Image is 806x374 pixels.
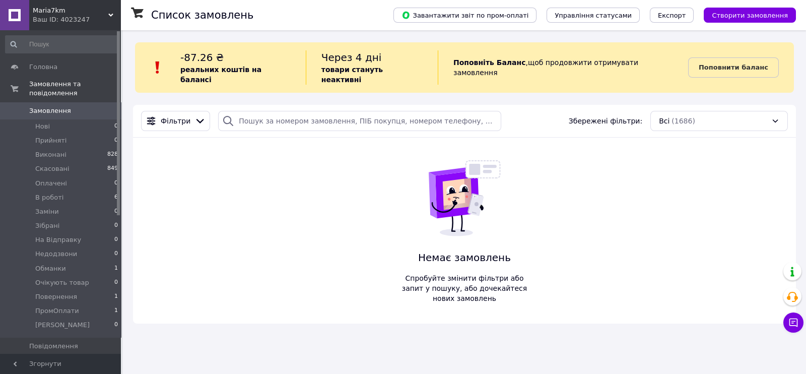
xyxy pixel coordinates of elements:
[29,106,71,115] span: Замовлення
[35,264,66,273] span: Обманки
[688,57,779,78] a: Поповнити баланс
[114,221,118,230] span: 0
[321,51,382,64] span: Через 4 дні
[180,51,224,64] span: -87.26 ₴
[35,122,50,131] span: Нові
[114,193,118,202] span: 6
[35,164,70,173] span: Скасовані
[555,12,632,19] span: Управління статусами
[321,66,383,84] b: товари стануть неактивні
[114,250,118,259] span: 0
[438,50,688,85] div: , щоб продовжити отримувати замовлення
[161,116,190,126] span: Фільтри
[35,221,59,230] span: Зібрані
[547,8,640,23] button: Управління статусами
[699,64,768,71] b: Поповнити баланс
[671,117,695,125] span: (1686)
[114,306,118,316] span: 1
[712,12,788,19] span: Створити замовлення
[35,150,66,159] span: Виконані
[114,207,118,216] span: 0
[35,179,67,188] span: Оплачені
[35,235,81,244] span: На Відправку
[107,164,118,173] span: 849
[35,207,59,216] span: Заміни
[5,35,119,53] input: Пошук
[114,321,118,330] span: 0
[783,313,803,333] button: Чат з покупцем
[569,116,642,126] span: Збережені фільтри:
[650,8,694,23] button: Експорт
[107,150,118,159] span: 828
[114,278,118,287] span: 0
[150,60,165,75] img: :exclamation:
[35,292,77,301] span: Повернення
[29,342,78,351] span: Повідомлення
[29,80,121,98] span: Замовлення та повідомлення
[29,63,57,72] span: Головна
[151,9,253,21] h1: Список замовлень
[114,292,118,301] span: 1
[398,251,531,265] span: Немає замовлень
[114,122,118,131] span: 0
[694,11,796,19] a: Створити замовлення
[114,264,118,273] span: 1
[180,66,261,84] b: реальних коштів на балансі
[35,278,89,287] span: Очікують товар
[35,193,63,202] span: В роботі
[35,136,66,145] span: Прийняті
[658,12,686,19] span: Експорт
[114,136,118,145] span: 0
[453,58,526,67] b: Поповніть Баланс
[401,11,528,20] span: Завантажити звіт по пром-оплаті
[114,179,118,188] span: 0
[35,321,90,330] span: [PERSON_NAME]
[33,15,121,24] div: Ваш ID: 4023247
[35,250,77,259] span: Недодзвони
[398,273,531,303] span: Спробуйте змінити фільтри або запит у пошуку, або дочекайтеся нових замовлень
[659,116,669,126] span: Всі
[114,235,118,244] span: 0
[33,6,108,15] span: Maria7km
[704,8,796,23] button: Створити замовлення
[35,306,79,316] span: ПромОплати
[393,8,536,23] button: Завантажити звіт по пром-оплаті
[218,111,501,131] input: Пошук за номером замовлення, ПІБ покупця, номером телефону, Email, номером накладної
